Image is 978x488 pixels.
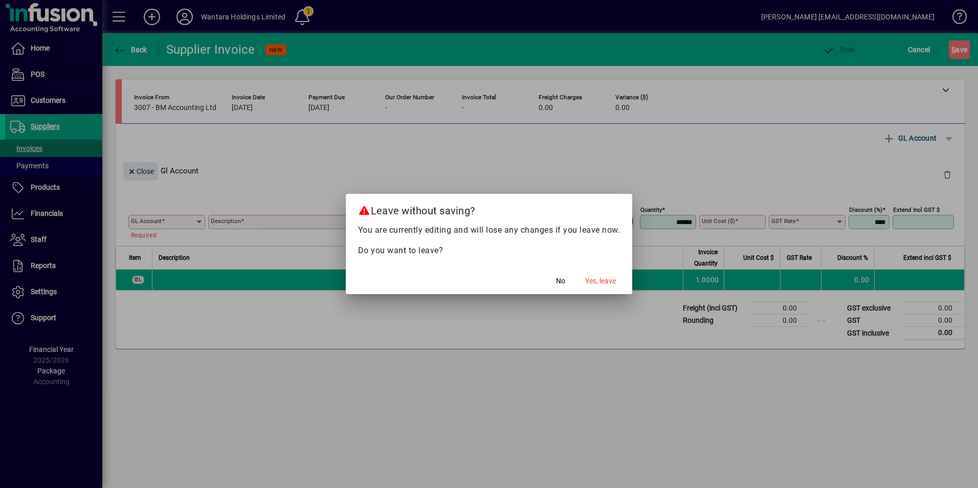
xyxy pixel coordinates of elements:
[581,272,620,290] button: Yes, leave
[585,276,616,286] span: Yes, leave
[346,194,633,224] h2: Leave without saving?
[544,272,577,290] button: No
[358,245,620,257] p: Do you want to leave?
[358,224,620,236] p: You are currently editing and will lose any changes if you leave now.
[556,276,565,286] span: No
